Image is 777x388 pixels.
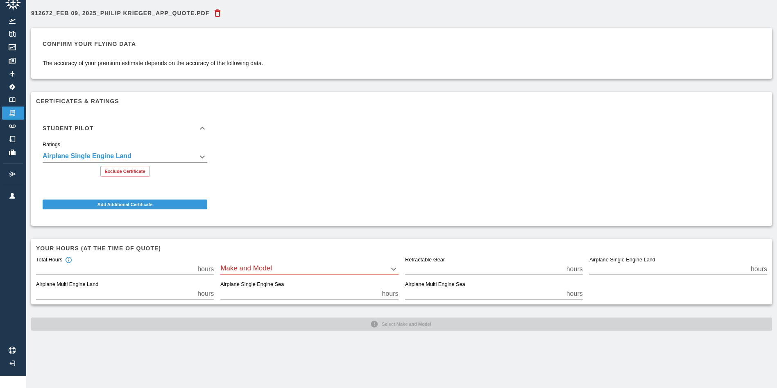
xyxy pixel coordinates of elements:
[36,244,767,253] h6: Your hours (at the time of quote)
[36,97,767,106] h6: Certificates & Ratings
[36,281,98,288] label: Airplane Multi Engine Land
[751,264,767,274] p: hours
[36,115,214,141] div: Student Pilot
[43,125,93,131] h6: Student Pilot
[589,256,655,264] label: Airplane Single Engine Land
[65,256,72,264] svg: Total hours in fixed-wing aircraft
[31,10,209,16] h6: 912672_Feb 09, 2025_Philip Krieger_App_Quote.pdf
[382,289,398,299] p: hours
[36,141,214,183] div: Student Pilot
[43,59,263,67] p: The accuracy of your premium estimate depends on the accuracy of the following data.
[197,264,214,274] p: hours
[36,256,72,264] div: Total Hours
[100,166,150,177] button: Exclude Certificate
[405,281,465,288] label: Airplane Multi Engine Sea
[220,281,284,288] label: Airplane Single Engine Sea
[566,289,583,299] p: hours
[197,289,214,299] p: hours
[43,200,207,209] button: Add Additional Certificate
[405,256,445,264] label: Retractable Gear
[43,141,60,148] label: Ratings
[566,264,583,274] p: hours
[43,39,263,48] h6: Confirm your flying data
[43,151,207,163] div: Airplane Single Engine Land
